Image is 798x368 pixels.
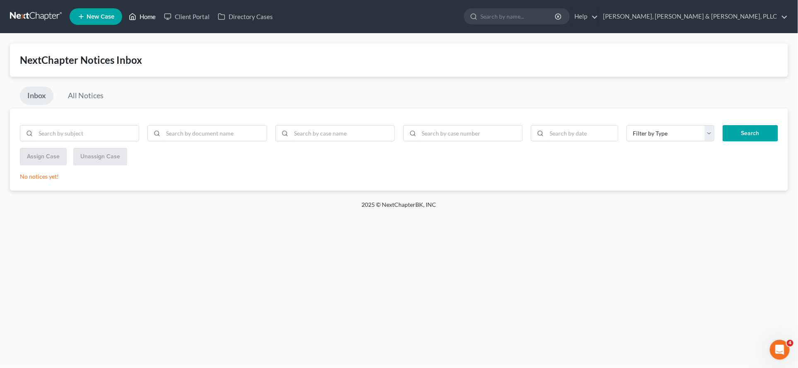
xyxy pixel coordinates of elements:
[570,9,598,24] a: Help
[20,53,778,67] div: NextChapter Notices Inbox
[125,9,160,24] a: Home
[36,126,139,141] input: Search by subject
[20,172,778,181] p: No notices yet!
[547,126,618,141] input: Search by date
[723,125,778,142] button: Search
[419,126,522,141] input: Search by case number
[87,14,114,20] span: New Case
[770,340,790,360] iframe: Intercom live chat
[480,9,556,24] input: Search by name...
[163,201,635,215] div: 2025 © NextChapterBK, INC
[214,9,277,24] a: Directory Cases
[60,87,111,105] a: All Notices
[160,9,214,24] a: Client Portal
[20,87,53,105] a: Inbox
[291,126,394,141] input: Search by case name
[599,9,788,24] a: [PERSON_NAME], [PERSON_NAME] & [PERSON_NAME], PLLC
[787,340,793,346] span: 4
[163,126,266,141] input: Search by document name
